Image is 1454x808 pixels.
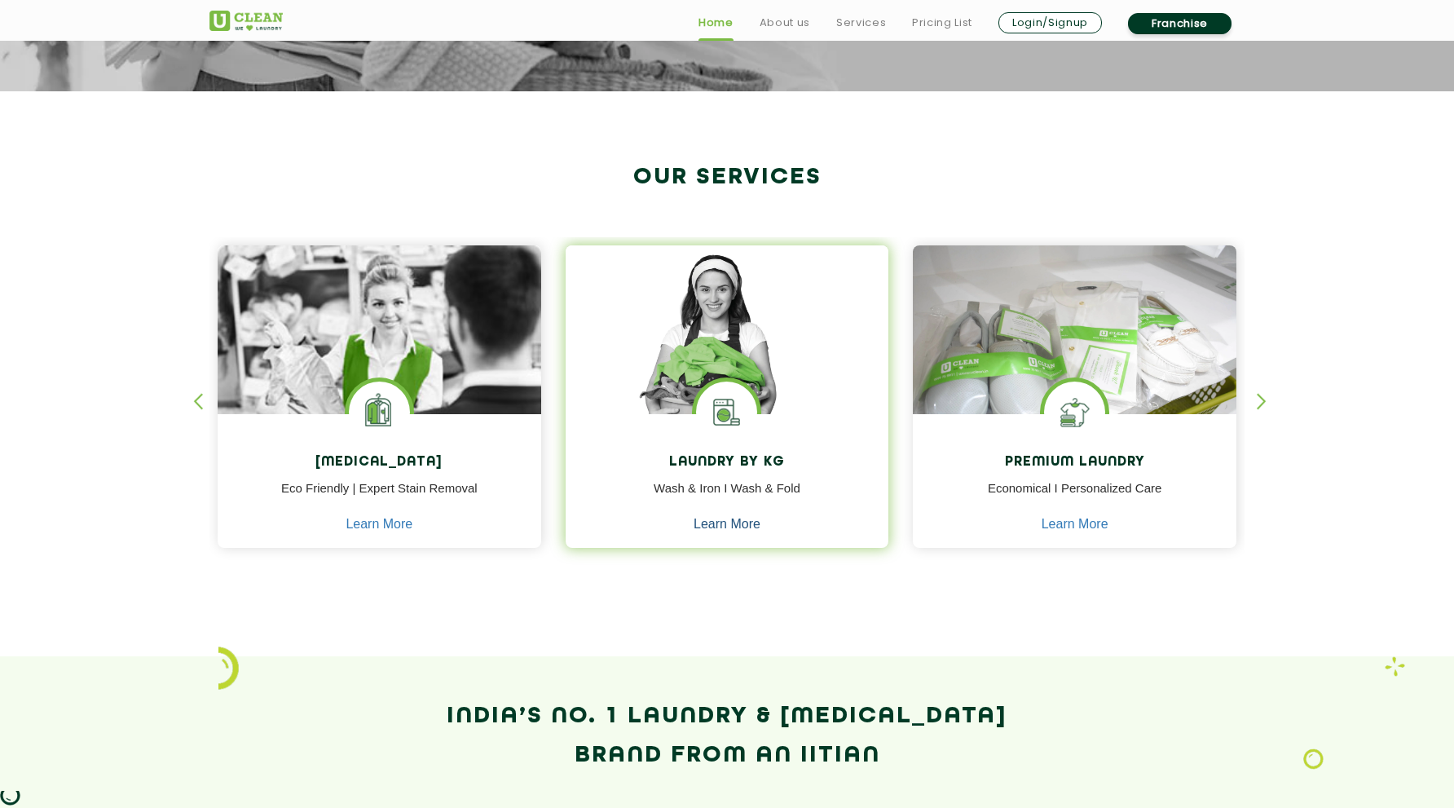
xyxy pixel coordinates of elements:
[925,455,1224,470] h4: Premium Laundry
[912,13,972,33] a: Pricing List
[209,697,1245,775] h2: India’s No. 1 Laundry & [MEDICAL_DATA] Brand from an IITian
[209,11,283,31] img: UClean Laundry and Dry Cleaning
[578,479,877,516] p: Wash & Iron I Wash & Fold
[230,479,529,516] p: Eco Friendly | Expert Stain Removal
[1303,748,1324,770] img: Laundry
[1042,517,1108,532] a: Learn More
[836,13,886,33] a: Services
[349,382,410,443] img: Laundry Services near me
[696,382,757,443] img: laundry washing machine
[566,245,889,461] img: a girl with laundry basket
[760,13,810,33] a: About us
[698,13,734,33] a: Home
[1128,13,1231,34] a: Franchise
[346,517,412,532] a: Learn More
[913,245,1236,461] img: laundry done shoes and clothes
[694,517,760,532] a: Learn More
[578,455,877,470] h4: Laundry by Kg
[218,647,239,689] img: icon_2.png
[230,455,529,470] h4: [MEDICAL_DATA]
[925,479,1224,516] p: Economical I Personalized Care
[209,164,1245,191] h2: Our Services
[1044,382,1105,443] img: Shoes Cleaning
[1385,656,1405,677] img: Laundry wash and iron
[998,12,1102,33] a: Login/Signup
[218,245,541,506] img: Drycleaners near me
